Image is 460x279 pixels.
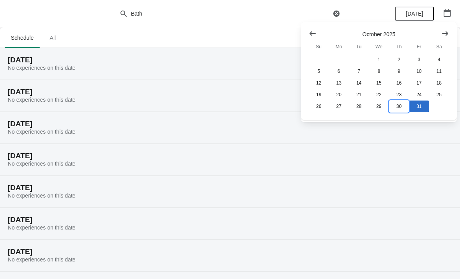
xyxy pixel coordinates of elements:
[349,89,369,101] button: Tuesday October 21 2025
[349,77,369,89] button: Tuesday October 14 2025
[329,65,349,77] button: Monday October 6 2025
[8,152,452,160] h2: [DATE]
[389,40,409,54] th: Thursday
[8,256,76,263] span: No experiences on this date
[409,54,429,65] button: Friday October 3 2025
[389,65,409,77] button: Thursday October 9 2025
[369,40,389,54] th: Wednesday
[349,40,369,54] th: Tuesday
[389,101,409,112] button: Thursday October 30 2025
[409,89,429,101] button: Friday October 24 2025
[369,101,389,112] button: Wednesday October 29 2025
[8,184,452,192] h2: [DATE]
[8,97,76,103] span: No experiences on this date
[329,101,349,112] button: Monday October 27 2025
[8,192,76,199] span: No experiences on this date
[43,31,62,45] span: All
[131,7,331,21] input: Search
[409,40,429,54] th: Friday
[429,65,449,77] button: Saturday October 11 2025
[349,65,369,77] button: Tuesday October 7 2025
[8,129,76,135] span: No experiences on this date
[369,54,389,65] button: Wednesday October 1 2025
[306,26,320,41] button: Show previous month, September 2025
[429,77,449,89] button: Saturday October 18 2025
[8,56,452,64] h2: [DATE]
[429,40,449,54] th: Saturday
[369,77,389,89] button: Wednesday October 15 2025
[309,40,329,54] th: Sunday
[429,89,449,101] button: Saturday October 25 2025
[329,77,349,89] button: Monday October 13 2025
[349,101,369,112] button: Tuesday October 28 2025
[429,54,449,65] button: Saturday October 4 2025
[309,65,329,77] button: Sunday October 5 2025
[409,77,429,89] button: Friday October 17 2025
[8,120,452,128] h2: [DATE]
[369,65,389,77] button: Wednesday October 8 2025
[329,40,349,54] th: Monday
[329,89,349,101] button: Monday October 20 2025
[389,54,409,65] button: Thursday October 2 2025
[8,248,452,256] h2: [DATE]
[309,101,329,112] button: Sunday October 26 2025
[369,89,389,101] button: Wednesday October 22 2025
[309,89,329,101] button: Sunday October 19 2025
[309,77,329,89] button: Sunday October 12 2025
[8,161,76,167] span: No experiences on this date
[395,7,434,21] button: [DATE]
[438,26,452,41] button: Show next month, November 2025
[8,65,76,71] span: No experiences on this date
[8,88,452,96] h2: [DATE]
[406,11,423,17] span: [DATE]
[8,216,452,224] h2: [DATE]
[333,10,340,18] button: Clear
[409,65,429,77] button: Friday October 10 2025
[409,101,429,112] button: Friday October 31 2025
[5,31,40,45] span: Schedule
[389,89,409,101] button: Thursday October 23 2025
[8,224,76,231] span: No experiences on this date
[389,77,409,89] button: Thursday October 16 2025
